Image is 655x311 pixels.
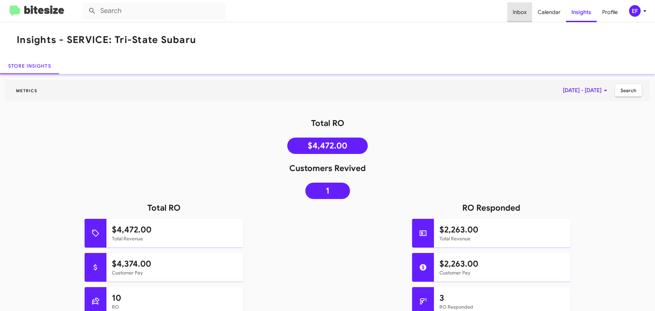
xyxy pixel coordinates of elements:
mat-card-subtitle: Customer Pay [112,269,238,276]
mat-card-subtitle: Customer Pay [439,269,565,276]
span: Metrics [11,88,43,93]
mat-card-subtitle: RO Responded [439,303,565,310]
span: 1 [326,187,330,194]
button: EF [623,5,647,17]
h1: 10 [112,293,238,303]
mat-card-subtitle: Total Revenue [112,235,238,242]
h1: $2,263.00 [439,224,565,235]
a: Calendar [532,2,566,22]
h1: $2,263.00 [439,258,565,269]
div: EF [629,5,641,17]
h1: Insights - SERVICE: Tri-State Subaru [17,34,196,45]
h1: 3 [439,293,565,303]
mat-card-subtitle: RO [112,303,238,310]
a: Insights [566,2,597,22]
button: Search [615,84,642,97]
a: Inbox [507,2,532,22]
span: $4,472.00 [308,142,347,149]
span: [DATE] - [DATE] [563,84,610,97]
h1: $4,472.00 [112,224,238,235]
a: Profile [597,2,623,22]
h1: $4,374.00 [112,258,238,269]
mat-card-subtitle: Total Revenue [439,235,565,242]
input: Search [83,3,226,19]
button: [DATE] - [DATE] [557,84,615,97]
h1: RO Responded [327,202,655,213]
span: Search [621,84,636,97]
